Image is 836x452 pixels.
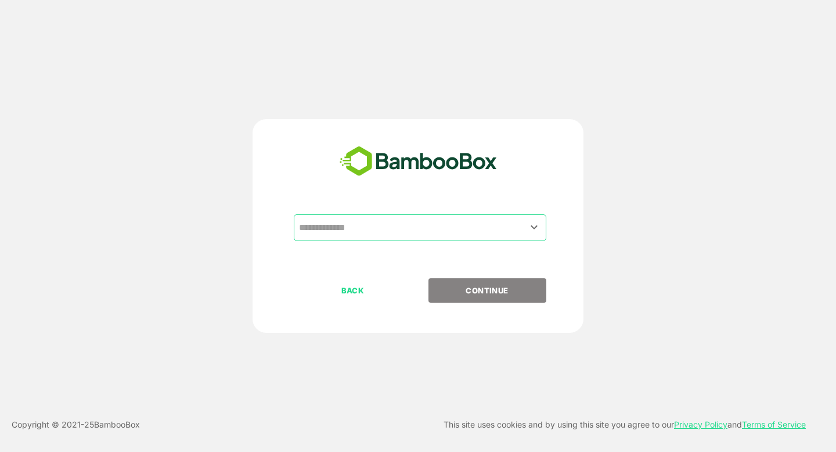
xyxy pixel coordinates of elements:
[294,278,412,303] button: BACK
[333,142,503,181] img: bamboobox
[444,418,806,432] p: This site uses cookies and by using this site you agree to our and
[527,220,542,235] button: Open
[428,278,546,303] button: CONTINUE
[742,419,806,429] a: Terms of Service
[429,284,545,297] p: CONTINUE
[674,419,727,429] a: Privacy Policy
[12,418,140,432] p: Copyright © 2021- 25 BambooBox
[295,284,411,297] p: BACK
